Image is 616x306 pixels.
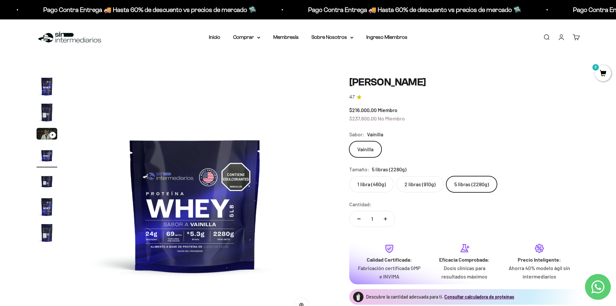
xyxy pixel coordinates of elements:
img: Proteína [353,292,363,302]
span: Vainilla [367,130,383,139]
img: Proteína Whey - Vainilla [37,145,57,165]
button: Ir al artículo 1 [37,76,57,99]
p: Dosis clínicas para resultados máximos [432,264,497,280]
legend: Tamaño: [349,165,369,174]
button: Ir al artículo 3 [37,128,57,142]
a: 4.74.7 de 5.0 estrellas [349,94,580,101]
button: Ir al artículo 6 [37,197,57,219]
p: Ahorra 40% modelo ágil sin intermediarios [507,264,572,280]
button: Ir al artículo 4 [37,145,57,167]
a: Membresía [273,34,298,40]
legend: Sabor: [349,130,364,139]
span: 4.7 [349,94,355,101]
span: No Miembro [378,115,405,121]
button: Ir al artículo 2 [37,102,57,125]
strong: Eficacia Comprobada: [439,256,490,263]
button: Reducir cantidad [350,211,368,227]
summary: Comprar [233,33,260,41]
summary: Sobre Nosotros [311,33,353,41]
button: Aumentar cantidad [376,211,395,227]
button: Ir al artículo 5 [37,171,57,193]
span: Descubre la cantidad adecuada para ti. [366,294,443,300]
img: Proteína Whey - Vainilla [37,222,57,243]
strong: Calidad Certificada: [367,256,412,263]
img: Proteína Whey - Vainilla [37,171,57,191]
span: $237.600,00 [349,115,377,121]
a: Inicio [209,34,220,40]
button: Ir al artículo 7 [37,222,57,245]
mark: 0 [592,63,600,71]
h1: [PERSON_NAME] [349,76,580,88]
img: Proteína Whey - Vainilla [37,197,57,217]
img: Proteína Whey - Vainilla [37,102,57,123]
p: Pago Contra Entrega 🚚 Hasta 60% de descuento vs precios de mercado 🛸 [308,5,521,15]
label: Cantidad: [349,200,372,209]
span: 5 libras (2280g) [372,165,406,174]
span: $216.000,00 [349,107,377,113]
img: Proteína Whey - Vainilla [37,76,57,97]
a: 0 [595,70,611,77]
button: Consultar calculadora de proteínas [444,294,514,300]
a: Ingreso Miembros [366,34,407,40]
p: Pago Contra Entrega 🚚 Hasta 60% de descuento vs precios de mercado 🛸 [43,5,256,15]
span: Miembro [378,107,397,113]
p: Fabricación certificada GMP e INVIMA [357,264,422,280]
strong: Precio Inteligente: [518,256,561,263]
